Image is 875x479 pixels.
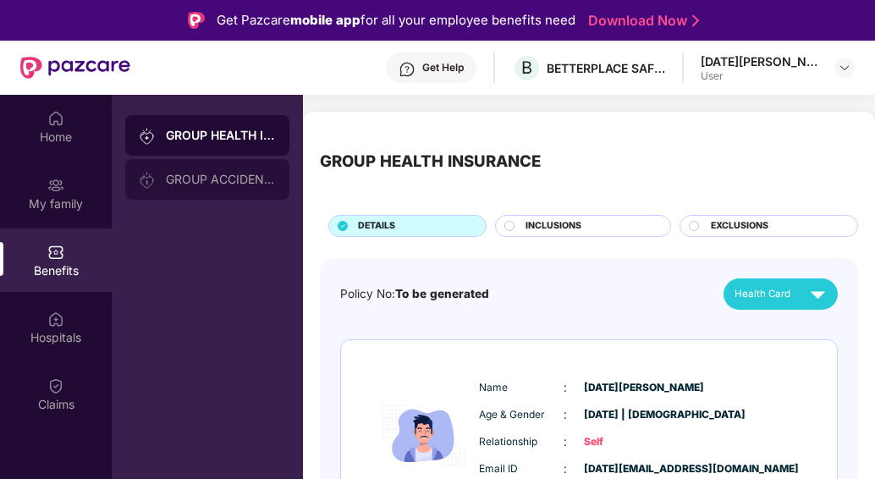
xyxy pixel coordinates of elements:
[188,12,205,29] img: Logo
[547,60,665,76] div: BETTERPLACE SAFETY SOLUTIONS PRIVATE LIMITED
[166,127,276,144] div: GROUP HEALTH INSURANCE
[584,434,669,450] span: Self
[584,380,669,396] span: [DATE][PERSON_NAME]
[711,219,768,234] span: EXCLUSIONS
[564,405,567,424] span: :
[47,110,64,127] img: svg+xml;base64,PHN2ZyBpZD0iSG9tZSIgeG1sbnM9Imh0dHA6Ly93d3cudzMub3JnLzIwMDAvc3ZnIiB3aWR0aD0iMjAiIG...
[479,380,564,396] span: Name
[701,69,819,83] div: User
[340,285,489,303] div: Policy No:
[47,177,64,194] img: svg+xml;base64,PHN2ZyB3aWR0aD0iMjAiIGhlaWdodD0iMjAiIHZpZXdCb3g9IjAgMCAyMCAyMCIgZmlsbD0ibm9uZSIgeG...
[692,12,699,30] img: Stroke
[395,287,489,300] span: To be generated
[701,53,819,69] div: [DATE][PERSON_NAME]
[564,460,567,478] span: :
[399,61,415,78] img: svg+xml;base64,PHN2ZyBpZD0iSGVscC0zMngzMiIgeG1sbnM9Imh0dHA6Ly93d3cudzMub3JnLzIwMDAvc3ZnIiB3aWR0aD...
[564,378,567,397] span: :
[521,58,532,78] span: B
[479,407,564,423] span: Age & Gender
[290,12,360,28] strong: mobile app
[564,432,567,451] span: :
[838,61,851,74] img: svg+xml;base64,PHN2ZyBpZD0iRHJvcGRvd24tMzJ4MzIiIHhtbG5zPSJodHRwOi8vd3d3LnczLm9yZy8yMDAwL3N2ZyIgd2...
[479,434,564,450] span: Relationship
[47,311,64,328] img: svg+xml;base64,PHN2ZyBpZD0iSG9zcGl0YWxzIiB4bWxucz0iaHR0cDovL3d3dy53My5vcmcvMjAwMC9zdmciIHdpZHRoPS...
[139,172,156,189] img: svg+xml;base64,PHN2ZyB3aWR0aD0iMjAiIGhlaWdodD0iMjAiIHZpZXdCb3g9IjAgMCAyMCAyMCIgZmlsbD0ibm9uZSIgeG...
[320,149,541,173] div: GROUP HEALTH INSURANCE
[526,219,581,234] span: INCLUSIONS
[139,128,156,145] img: svg+xml;base64,PHN2ZyB3aWR0aD0iMjAiIGhlaWdodD0iMjAiIHZpZXdCb3g9IjAgMCAyMCAyMCIgZmlsbD0ibm9uZSIgeG...
[47,377,64,394] img: svg+xml;base64,PHN2ZyBpZD0iQ2xhaW0iIHhtbG5zPSJodHRwOi8vd3d3LnczLm9yZy8yMDAwL3N2ZyIgd2lkdGg9IjIwIi...
[724,278,838,310] button: Health Card
[479,461,564,477] span: Email ID
[358,219,395,234] span: DETAILS
[217,10,575,30] div: Get Pazcare for all your employee benefits need
[803,279,833,309] img: svg+xml;base64,PHN2ZyB4bWxucz0iaHR0cDovL3d3dy53My5vcmcvMjAwMC9zdmciIHZpZXdCb3g9IjAgMCAyNCAyNCIgd2...
[422,61,464,74] div: Get Help
[588,12,694,30] a: Download Now
[584,461,669,477] span: [DATE][EMAIL_ADDRESS][DOMAIN_NAME]
[47,244,64,261] img: svg+xml;base64,PHN2ZyBpZD0iQmVuZWZpdHMiIHhtbG5zPSJodHRwOi8vd3d3LnczLm9yZy8yMDAwL3N2ZyIgd2lkdGg9Ij...
[166,173,276,186] div: GROUP ACCIDENTAL INSURANCE
[20,57,130,79] img: New Pazcare Logo
[735,286,790,301] span: Health Card
[584,407,669,423] span: [DATE] | [DEMOGRAPHIC_DATA]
